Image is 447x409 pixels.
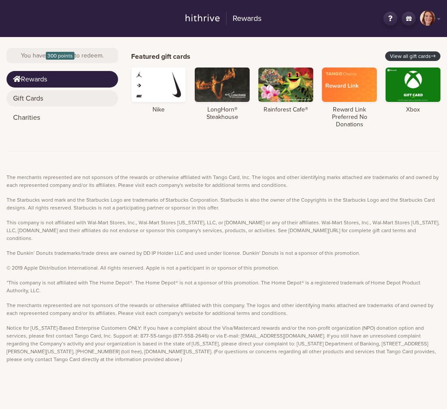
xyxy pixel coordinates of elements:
h2: Featured gift cards [131,53,190,61]
p: Notice for [US_STATE]-Based Enterprise Customers ONLY: If you have a complaint about the Visa/Mas... [7,324,440,363]
a: Rainforest Cafe® [258,68,313,114]
a: View all gift cards [385,51,440,61]
h4: LongHorn® Steakhouse [195,106,250,121]
a: Nike [131,68,186,114]
p: The merchants represented are not sponsors of the rewards or otherwise affiliated with this compa... [7,301,440,317]
a: Rewards [180,10,267,27]
h4: Reward Link Preferred No Donations [322,106,377,128]
div: You have to redeem. [7,48,118,63]
a: LongHorn® Steakhouse [195,68,250,121]
span: 300 points [46,52,74,60]
a: Reward Link Preferred No Donations [322,68,377,128]
p: © 2019 Apple Distribution International. All rights reserved. Apple is not a participant in or sp... [7,264,440,272]
a: Charities [7,109,118,126]
img: hithrive-logo.9746416d.svg [186,14,220,21]
h4: Nike [131,106,186,114]
h2: Rewards [226,12,261,26]
h4: Rainforest Cafe® [258,106,313,114]
a: Rewards [7,71,118,88]
span: Help [20,6,37,14]
p: *This company is not affiliated with The Home Depot®. The Home Depot® is not a sponsor of this pr... [7,279,440,294]
p: This company is not affiliated with Wal-Mart Stores, Inc., Wal-Mart Stores [US_STATE], LLC, or [D... [7,219,440,242]
h4: Xbox [386,106,440,114]
p: The Dunkin’ Donuts trademarks/trade dress are owned by DD IP Holder LLC and used under license. D... [7,249,440,257]
p: The merchants represented are not sponsors of the rewards or otherwise affiliated with Tango Card... [7,173,440,189]
a: Gift Cards [7,90,118,107]
p: The Starbucks word mark and the Starbucks Logo are trademarks of Starbucks Corporation. Starbucks... [7,196,440,212]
